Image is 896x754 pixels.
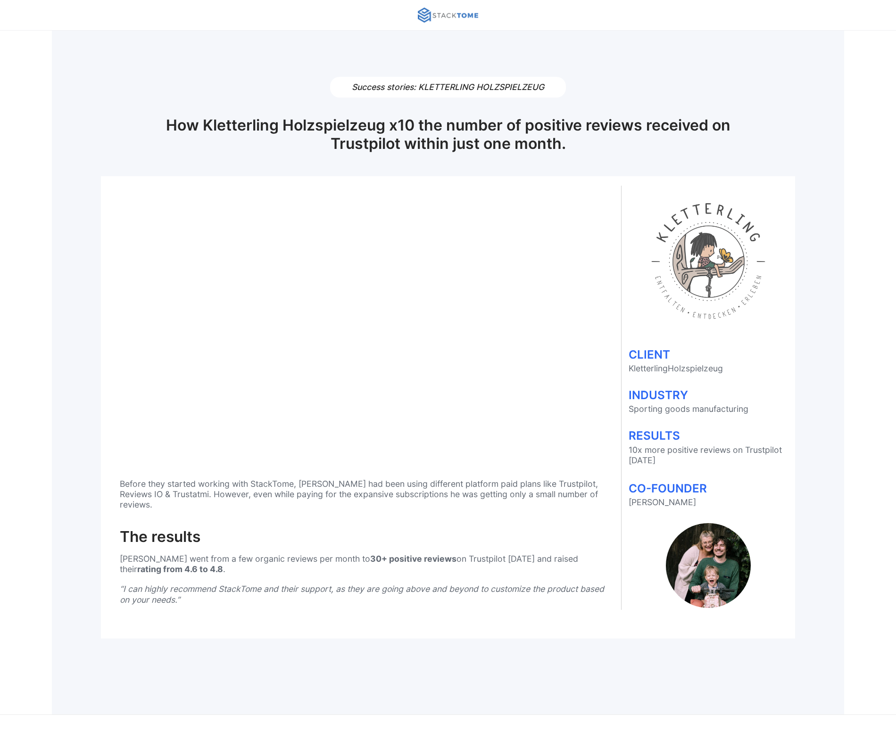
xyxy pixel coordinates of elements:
strong: rating from 4.6 to 4.8 [137,564,223,574]
p: [PERSON_NAME] went from a few organic reviews per month to on Trustpilot [DATE] and raised their . [120,554,607,575]
p: Sporting goods manufacturing [629,404,788,413]
em: “I can highly recommend StackTome and their support, as they are going above and beyond to custom... [120,584,604,604]
h1: RESULTS [629,430,788,441]
h1: INDUSTRY [629,389,788,401]
p: Before they started working with StackTome, [PERSON_NAME] had been using different platform paid ... [120,479,607,510]
h1: How Kletterling Holzspielzeug x10 the number of positive reviews received on Trustpilot within ju... [101,116,795,169]
a: Kletterling [629,363,668,373]
p: 10x more positive reviews on Trustpilot [DATE] [629,445,788,466]
h1: Success stories: KLETTERLING HOLZSPIELZEUG [330,77,566,98]
img: Kletterling Holzspielzeug logo [645,197,772,325]
h1: CLIENT [629,349,788,360]
strong: 30+ positive reviews [370,554,456,564]
h1: The results [120,529,607,544]
h1: CO-FOUNDER [629,483,788,494]
p: Holzspielzeug [629,364,788,373]
iframe: How Erik from Kletterling Holzspielzeug x10 the number of positive reviews received on Trustpilot... [120,186,607,460]
p: [PERSON_NAME] [629,498,788,507]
